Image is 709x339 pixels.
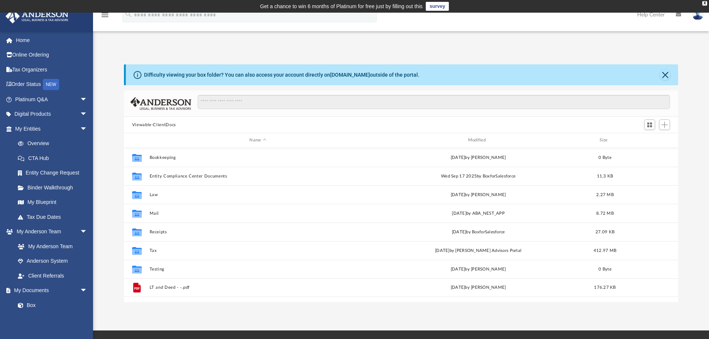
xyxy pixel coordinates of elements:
a: Home [5,33,99,48]
a: Overview [10,136,99,151]
button: Receipts [149,230,366,234]
a: Platinum Q&Aarrow_drop_down [5,92,99,107]
a: Order StatusNEW [5,77,99,92]
button: Testing [149,267,366,272]
div: [DATE] by ABA_NEST_APP [370,210,587,217]
i: menu [100,10,109,19]
a: [DOMAIN_NAME] [330,72,370,78]
button: Add [659,119,670,130]
i: search [124,10,132,18]
div: [DATE] by [PERSON_NAME] Advisors Portal [370,247,587,254]
div: [DATE] by [PERSON_NAME] [370,284,587,291]
button: Viewable-ClientDocs [132,122,176,128]
button: Switch to Grid View [644,119,655,130]
div: grid [124,148,678,302]
a: Box [10,298,91,313]
a: menu [100,14,109,19]
div: Size [590,137,620,144]
div: Wed Sep 17 2025 by BoxforSalesforce [370,173,587,179]
div: NEW [43,79,59,90]
button: Tax [149,248,366,253]
button: Close [660,70,670,80]
a: Digital Productsarrow_drop_down [5,107,99,122]
button: Mail [149,211,366,216]
span: 0 Byte [598,155,611,159]
a: CTA Hub [10,151,99,166]
span: 8.72 MB [596,211,614,215]
span: 176.27 KB [594,285,616,290]
img: Anderson Advisors Platinum Portal [3,9,71,23]
div: Difficulty viewing your box folder? You can also access your account directly on outside of the p... [144,71,419,79]
a: Client Referrals [10,268,95,283]
div: [DATE] by BoxforSalesforce [370,228,587,235]
a: My Entitiesarrow_drop_down [5,121,99,136]
div: id [127,137,146,144]
button: Entity Compliance Center Documents [149,174,366,179]
span: arrow_drop_down [80,224,95,240]
a: My Documentsarrow_drop_down [5,283,95,298]
span: 2.27 MB [596,192,614,196]
span: 11.3 KB [597,174,613,178]
a: Meeting Minutes [10,313,95,327]
a: survey [426,2,449,11]
div: Modified [370,137,587,144]
div: [DATE] by [PERSON_NAME] [370,154,587,161]
a: Tax Due Dates [10,210,99,224]
div: Get a chance to win 6 months of Platinum for free just by filling out this [260,2,423,11]
a: Tax Organizers [5,62,99,77]
a: Online Ordering [5,48,99,63]
div: close [702,1,707,6]
a: Anderson System [10,254,95,269]
span: 0 Byte [598,267,611,271]
span: arrow_drop_down [80,107,95,122]
div: id [623,137,675,144]
span: arrow_drop_down [80,121,95,137]
img: User Pic [692,9,703,20]
button: Bookkeeping [149,155,366,160]
a: Entity Change Request [10,166,99,180]
a: My Anderson Team [10,239,91,254]
a: Binder Walkthrough [10,180,99,195]
div: [DATE] by [PERSON_NAME] [370,191,587,198]
span: 27.09 KB [595,230,614,234]
span: arrow_drop_down [80,92,95,107]
div: Name [149,137,366,144]
span: 412.97 MB [594,248,616,252]
a: My Anderson Teamarrow_drop_down [5,224,95,239]
button: Law [149,192,366,197]
div: [DATE] by [PERSON_NAME] [370,266,587,272]
a: My Blueprint [10,195,95,210]
span: arrow_drop_down [80,283,95,298]
input: Search files and folders [198,95,670,109]
button: LT and Deed - -.pdf [149,285,366,290]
